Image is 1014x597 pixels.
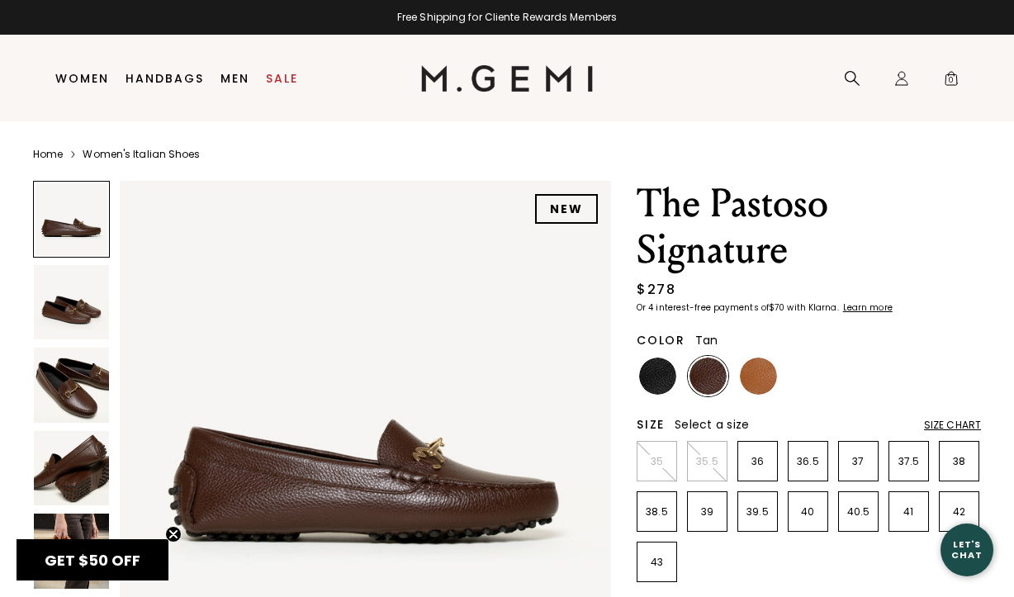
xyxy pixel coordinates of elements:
[738,455,777,468] p: 36
[637,334,685,347] h2: Color
[17,539,168,580] div: GET $50 OFFClose teaser
[637,556,676,569] p: 43
[33,148,63,161] a: Home
[637,455,676,468] p: 35
[535,194,598,224] div: NEW
[55,72,109,85] a: Women
[843,301,893,314] klarna-placement-style-cta: Learn more
[266,72,298,85] a: Sale
[220,72,249,85] a: Men
[740,358,777,395] img: Tan
[841,303,893,313] a: Learn more
[675,416,749,433] span: Select a size
[738,505,777,519] p: 39.5
[637,505,676,519] p: 38.5
[637,301,769,314] klarna-placement-style-body: Or 4 interest-free payments of
[165,526,182,543] button: Close teaser
[839,455,878,468] p: 37
[769,301,784,314] klarna-placement-style-amount: $70
[789,505,827,519] p: 40
[34,348,109,423] img: The Pastoso Signature
[941,539,993,560] div: Let's Chat
[943,73,960,90] span: 0
[839,505,878,519] p: 40.5
[889,505,928,519] p: 41
[126,72,204,85] a: Handbags
[637,280,675,300] div: $278
[45,550,140,571] span: GET $50 OFF
[34,265,109,340] img: The Pastoso Signature
[34,514,109,589] img: The Pastoso Signature
[924,419,981,432] div: Size Chart
[688,455,727,468] p: 35.5
[639,358,676,395] img: Black
[695,332,718,348] span: Tan
[637,418,665,431] h2: Size
[421,65,594,92] img: M.Gemi
[940,455,978,468] p: 38
[889,455,928,468] p: 37.5
[689,358,727,395] img: Chocolate
[83,148,200,161] a: Women's Italian Shoes
[637,181,981,273] h1: The Pastoso Signature
[940,505,978,519] p: 42
[787,301,841,314] klarna-placement-style-body: with Klarna
[688,505,727,519] p: 39
[789,455,827,468] p: 36.5
[34,431,109,506] img: The Pastoso Signature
